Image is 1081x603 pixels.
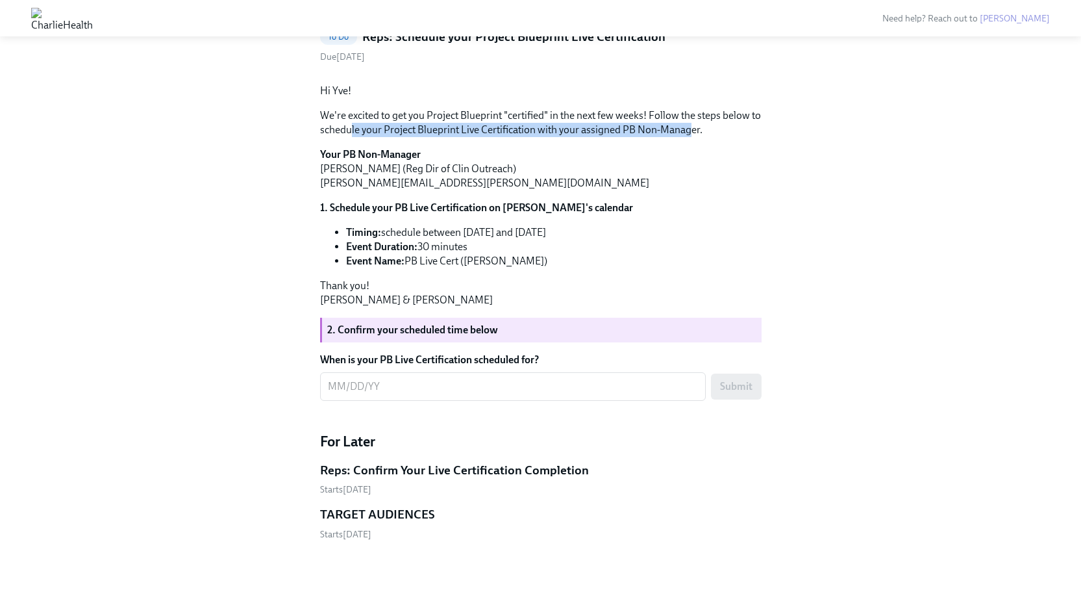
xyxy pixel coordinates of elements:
strong: Timing: [346,226,381,238]
a: [PERSON_NAME] [980,13,1050,24]
li: schedule between [DATE] and [DATE] [346,225,762,240]
strong: Your PB Non-Manager [320,148,421,160]
label: When is your PB Live Certification scheduled for? [320,353,762,367]
a: To DoReps: Schedule your Project Blueprint Live CertificationDue[DATE] [320,29,762,63]
li: PB Live Cert ([PERSON_NAME]) [346,254,762,268]
span: Tuesday, November 25th 2025, 11:00 am [320,529,371,540]
p: We're excited to get you Project Blueprint "certified" in the next few weeks! Follow the steps be... [320,109,762,137]
h5: Reps: Confirm Your Live Certification Completion [320,462,589,479]
span: Wednesday, September 3rd 2025, 12:00 pm [320,51,365,62]
li: 30 minutes [346,240,762,254]
a: TARGET AUDIENCESStarts[DATE] [320,506,762,541]
p: Thank you! [PERSON_NAME] & [PERSON_NAME] [320,279,762,307]
h5: Reps: Schedule your Project Blueprint Live Certification [362,29,665,45]
img: CharlieHealth [31,8,93,29]
a: Reps: Confirm Your Live Certification CompletionStarts[DATE] [320,462,762,496]
p: Hi Yve! [320,84,762,98]
strong: Event Duration: [346,240,417,253]
span: Need help? Reach out to [882,13,1050,24]
h5: TARGET AUDIENCES [320,506,435,523]
span: Sunday, September 7th 2025, 12:00 pm [320,484,371,495]
strong: 2. Confirm your scheduled time below [327,324,498,336]
h4: For Later [320,432,762,452]
span: To Do [320,32,357,42]
strong: Event Name: [346,255,404,267]
strong: 1. Schedule your PB Live Certification on [PERSON_NAME]'s calendar [320,201,633,214]
p: [PERSON_NAME] (Reg Dir of Clin Outreach) [PERSON_NAME][EMAIL_ADDRESS][PERSON_NAME][DOMAIN_NAME] [320,148,762,190]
